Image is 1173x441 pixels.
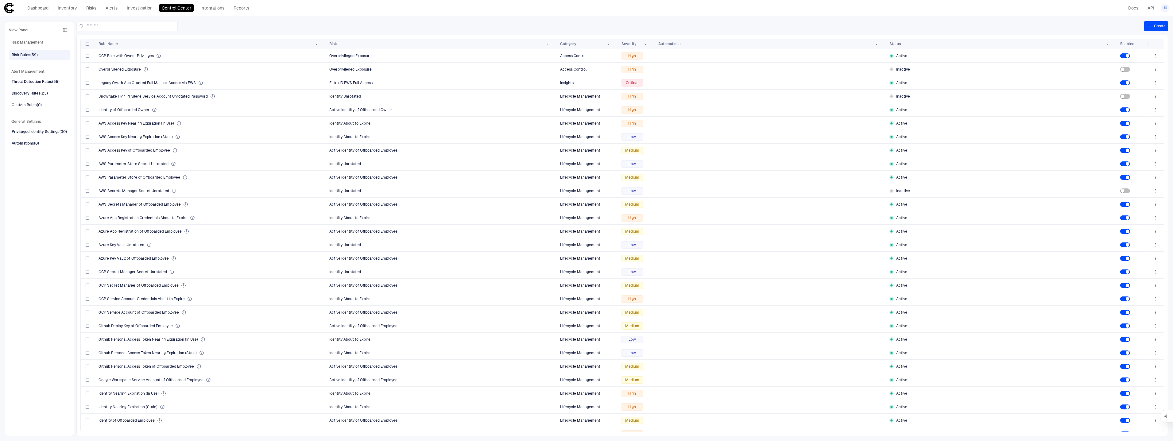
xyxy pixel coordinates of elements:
span: GCP Service Account of Offboarded Employee [99,310,179,315]
span: Access Control [560,54,586,58]
span: Rule Name [99,41,118,46]
span: Inactive [896,188,910,193]
span: Insights [560,81,574,85]
span: Active [896,337,907,342]
span: Low [629,337,636,342]
div: The identity is approaching its expiration date and will soon become inactive, potentially disrup... [175,134,180,139]
span: Entra ID EWS Full Access [329,81,373,85]
span: Lifecycle Management [560,202,600,207]
span: Active [896,107,907,112]
span: Identity Unrotated [329,189,361,193]
div: Custom Rules (0) [12,102,42,108]
span: GCP Secret Manager of Offboarded Employee [99,283,179,288]
span: Active Identity of Offboarded Employee [329,175,397,180]
span: AWS Access Key Nearing Expiration (In Use) [99,121,174,126]
span: Enabled [1120,41,1134,46]
div: Automations (0) [12,141,39,146]
span: Identity of Offboarded Owner [99,107,149,112]
span: Active [896,431,907,436]
a: Dashboard [25,4,51,12]
span: Lifecycle Management [560,135,600,139]
span: Identity About to Expire [329,391,370,396]
span: Low [629,134,636,139]
span: Azure App Registration of Offboarded Employee [99,229,182,234]
span: Active [896,377,907,382]
div: The identity is approaching its expiration date and will soon become inactive, potentially disrup... [199,350,204,355]
span: Identity About to Expire [329,135,370,139]
span: Medium [625,148,639,153]
span: Critical [626,80,639,85]
div: The identity is approaching its expiration date and will soon become inactive, potentially disrup... [176,121,181,126]
span: Identity Unrotated [329,162,361,166]
div: The identity is approaching its expiration date and will soon become inactive, potentially disrup... [200,337,205,342]
span: Lifecycle Management [560,189,600,193]
span: Access Control [560,67,586,72]
a: Control Center [159,4,194,12]
span: General Settings [9,118,70,125]
button: Create [1144,21,1168,31]
span: Active Identity of Offboarded Owner [329,108,392,112]
a: Integrations [198,4,227,12]
span: AWS Parameter Store of Offboarded Employee [99,175,180,180]
span: High [629,121,636,126]
div: Identity has exceeded the recommended rotation timeframe [147,242,152,247]
span: Identity of Offboarded Employee [99,418,155,423]
span: Lifecycle Management [560,270,600,274]
span: Lifecycle Management [560,243,600,247]
span: Identity Unrotated [329,270,361,274]
div: App credentials are nearing their expiration date and will become inactive shortly [187,296,192,301]
span: Medium [625,202,639,207]
span: Overprivileged Exposure [329,54,372,58]
div: Privileged Identity Settings (30) [12,129,67,134]
span: Snowflake High Privilege Service Account Unrotated Password [99,94,208,99]
span: Lifecycle Management [560,378,600,382]
span: Identity About to Expire [329,216,370,220]
span: Active Identity of Offboarded Employee [329,418,397,423]
span: High [629,94,636,99]
span: Active [896,296,907,301]
span: Lifecycle Management [560,229,600,234]
span: Lifecycle Management [560,121,600,126]
span: Active Identity of Offboarded Employee [329,229,397,234]
span: Active [896,175,907,180]
div: Threat Detection Rules (55) [12,79,60,84]
span: Lifecycle Management [560,283,600,288]
span: Lifecycle Management [560,175,600,180]
span: Active [896,229,907,234]
span: Lifecycle Management [560,418,600,423]
span: Risk [329,41,337,46]
div: The identity holds a owner privileges, which grants full administrative access to all Google Clou... [156,53,161,58]
div: Risk Rules (59) [12,52,38,58]
span: Medium [625,175,639,180]
span: Active [896,215,907,220]
span: AWS Parameter Store Secret Unrotated [99,161,168,166]
span: Identity About to Expire [329,432,370,436]
span: Low [629,269,636,274]
span: Inactive [896,94,910,99]
span: Lifecycle Management [560,256,600,261]
span: Active Identity of Offboarded Employee [329,256,397,261]
span: Alert Management [9,68,70,75]
span: Azure App Registration Credentials About to Expire [99,215,188,220]
span: Active [896,161,907,166]
span: Github Personal Access Token Nearing Expiration (Stale) [99,350,197,355]
span: Identity About to Expire [329,121,370,126]
div: An active identity of an employee who has been offboarded from the organization, posing a potenti... [172,148,177,153]
span: Active [896,350,907,355]
span: Lifecycle Management [560,94,600,99]
span: Azure Key Vault Unrotated [99,242,144,247]
span: Lifecycle Management [560,162,600,166]
span: View Panel [9,28,29,33]
div: An active identity of an employee who has been offboarded from the organization, posing a potenti... [181,310,186,315]
span: AWS Access Key Nearing Expiration (Stale) [99,134,173,139]
span: Active [896,404,907,409]
span: Active [896,310,907,315]
span: Lifecycle Management [560,324,600,328]
span: Lifecycle Management [560,297,600,301]
div: An active identity of an employee who has been offboarded from the organization, posing a potenti... [196,364,201,369]
span: High [629,215,636,220]
a: Alerts [103,4,120,12]
span: Active [896,134,907,139]
span: Github Personal Access Token of Offboarded Employee [99,364,194,369]
div: An active identity of an employee who has been offboarded from the organization, posing a potenti... [171,256,176,261]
